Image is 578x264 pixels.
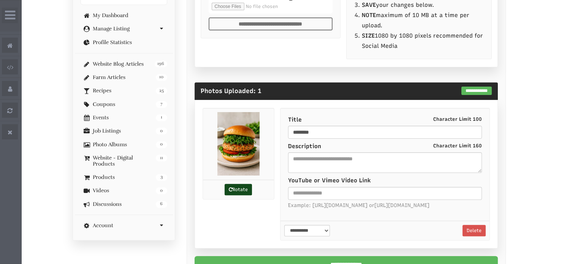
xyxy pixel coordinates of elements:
a: Profile Statistics [81,40,167,45]
label: YouTube or Vimeo Video Link [288,177,371,185]
span: [URL][DOMAIN_NAME] [374,202,429,209]
a: 196 Website Blog Articles [81,61,167,67]
label: Title [288,116,482,124]
li: 1080 by 1080 pixels recommended for Social Media [362,31,484,51]
a: 7 Coupons [81,101,167,107]
span: Photos Uploaded: 1 [201,87,261,95]
span: 7 [156,101,167,108]
a: My Dashboard [81,13,167,18]
i: Wide Admin Panel [5,9,15,21]
span: 0 [156,128,167,134]
select: select-1 [284,225,330,236]
small: Character Limit 160 [433,142,482,149]
span: 196 [155,61,167,68]
a: 6 Discussions [81,201,167,207]
strong: SIZE [362,32,375,39]
a: 0 Videos [81,188,167,193]
span: 0 [156,187,167,194]
a: 1 Events [81,115,167,120]
span: 25 [156,87,167,94]
span: 0 [156,141,167,148]
b: SAVE [362,2,376,8]
a: 0 Job Listings [81,128,167,134]
a: 10 Farm Articles [81,74,167,80]
span: 1 [156,114,167,121]
a: 3 Products [81,174,167,180]
span: 11 [156,155,167,161]
a: 25 Recipes [81,88,167,93]
span: 10 [156,74,167,81]
small: Character Limit 100 [433,116,482,123]
b: NOTE [362,12,376,19]
label: Description [288,142,482,150]
a: Delete [462,225,486,236]
li: maximum of 10 MB at a time per upload. [362,10,484,31]
a: 0 Photo Albums [81,142,167,147]
span: Example: [URL][DOMAIN_NAME] or [288,202,482,209]
span: 6 [156,201,167,208]
span: 3 [156,174,167,181]
a: Rotate [225,184,252,195]
a: 11 Website - Digital Products [81,155,167,167]
a: Manage Listing [81,26,167,32]
a: Account [81,223,167,228]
